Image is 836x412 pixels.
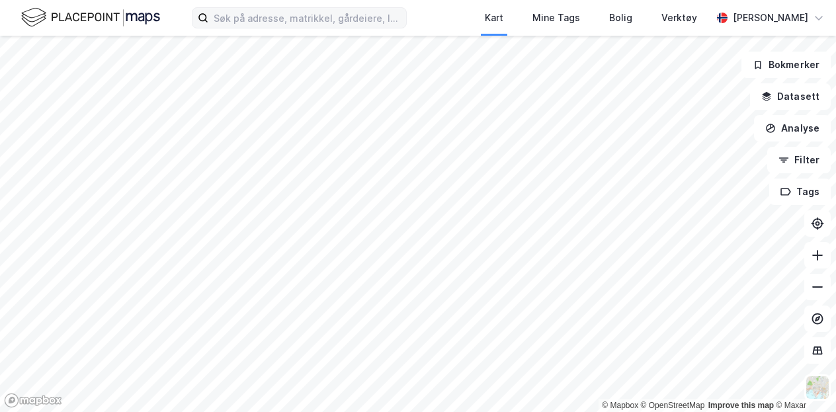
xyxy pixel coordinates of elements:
button: Analyse [754,115,831,142]
div: Verktøy [661,10,697,26]
button: Datasett [750,83,831,110]
a: OpenStreetMap [641,401,705,410]
a: Mapbox homepage [4,393,62,408]
div: Kart [485,10,503,26]
img: logo.f888ab2527a4732fd821a326f86c7f29.svg [21,6,160,29]
iframe: Chat Widget [770,349,836,412]
button: Bokmerker [741,52,831,78]
div: Mine Tags [532,10,580,26]
div: Kontrollprogram for chat [770,349,836,412]
button: Tags [769,179,831,205]
input: Søk på adresse, matrikkel, gårdeiere, leietakere eller personer [208,8,406,28]
button: Filter [767,147,831,173]
a: Improve this map [708,401,774,410]
a: Mapbox [602,401,638,410]
div: [PERSON_NAME] [733,10,808,26]
div: Bolig [609,10,632,26]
